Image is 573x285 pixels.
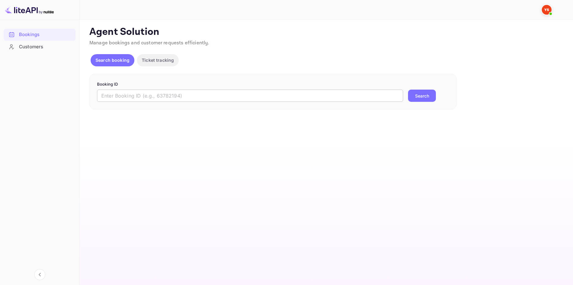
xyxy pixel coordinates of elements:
p: Ticket tracking [142,57,174,63]
p: Agent Solution [89,26,562,38]
img: LiteAPI logo [5,5,54,15]
input: Enter Booking ID (e.g., 63782194) [97,90,403,102]
div: Customers [4,41,76,53]
button: Search [408,90,436,102]
img: Yandex Support [542,5,552,15]
p: Search booking [95,57,129,63]
a: Customers [4,41,76,52]
div: Customers [19,43,73,50]
a: Bookings [4,29,76,40]
div: Bookings [19,31,73,38]
div: Bookings [4,29,76,41]
button: Collapse navigation [34,269,45,280]
p: Booking ID [97,81,449,87]
span: Manage bookings and customer requests efficiently. [89,40,209,46]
